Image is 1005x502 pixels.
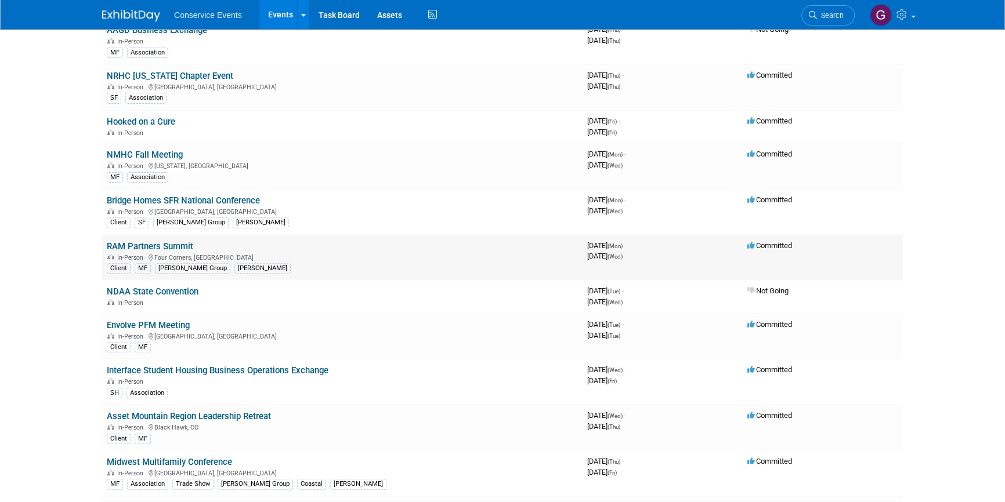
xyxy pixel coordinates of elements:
span: Committed [747,195,792,204]
span: [DATE] [587,365,626,374]
span: Committed [747,150,792,158]
div: [US_STATE], [GEOGRAPHIC_DATA] [107,161,578,170]
span: [DATE] [587,206,623,215]
div: MF [135,342,151,352]
div: Four Corners, [GEOGRAPHIC_DATA] [107,252,578,261]
span: (Wed) [608,299,623,305]
div: Black Hawk, CO [107,422,578,431]
div: [PERSON_NAME] [234,263,291,274]
span: (Mon) [608,243,623,249]
span: In-Person [117,254,147,261]
a: NDAA State Convention [107,286,198,297]
a: NMHC Fall Meeting [107,150,183,160]
a: NRHC [US_STATE] Chapter Event [107,71,233,81]
div: SF [135,217,149,228]
div: Association [127,172,168,183]
span: (Fri) [608,129,617,136]
div: Association [127,48,168,58]
span: [DATE] [587,252,623,260]
span: In-Person [117,470,147,477]
div: Client [107,263,131,274]
span: [DATE] [587,241,626,250]
div: Client [107,217,131,228]
span: (Mon) [608,197,623,203]
span: [DATE] [587,195,626,204]
span: Committed [747,117,792,125]
span: - [622,71,624,79]
a: Asset Mountain Region Leadership Retreat [107,411,271,421]
a: Midwest Multifamily Conference [107,457,232,467]
span: (Thu) [608,83,620,90]
span: In-Person [117,424,147,431]
div: Association [125,93,167,103]
span: - [624,365,626,374]
div: [PERSON_NAME] [330,479,386,489]
span: - [622,320,624,329]
div: MF [135,263,151,274]
span: (Wed) [608,367,623,373]
img: In-Person Event [107,333,114,339]
span: - [624,411,626,420]
div: MF [135,434,151,444]
span: (Fri) [608,378,617,384]
img: In-Person Event [107,299,114,305]
span: (Wed) [608,162,623,169]
div: [GEOGRAPHIC_DATA], [GEOGRAPHIC_DATA] [107,331,578,340]
span: (Thu) [608,459,620,465]
span: [DATE] [587,82,620,90]
div: [GEOGRAPHIC_DATA], [GEOGRAPHIC_DATA] [107,82,578,91]
a: Search [801,5,855,26]
img: Gayle Reese [870,4,892,26]
span: Search [817,11,844,20]
span: In-Person [117,38,147,45]
span: (Wed) [608,208,623,214]
span: (Tue) [608,322,620,328]
span: Committed [747,320,792,329]
a: Envolve PFM Meeting [107,320,190,330]
img: In-Person Event [107,378,114,384]
div: [PERSON_NAME] [233,217,289,228]
span: (Thu) [608,27,620,33]
span: Committed [747,457,792,465]
span: [DATE] [587,422,620,431]
img: In-Person Event [107,254,114,260]
span: [DATE] [587,468,617,476]
span: [DATE] [587,71,624,79]
a: AAGD Business Exchange [107,25,207,35]
span: [DATE] [587,36,620,45]
div: Client [107,342,131,352]
span: [DATE] [587,320,624,329]
div: [GEOGRAPHIC_DATA], [GEOGRAPHIC_DATA] [107,206,578,216]
span: In-Person [117,333,147,340]
img: In-Person Event [107,470,114,475]
div: [PERSON_NAME] Group [155,263,230,274]
span: [DATE] [587,161,623,169]
span: [DATE] [587,117,620,125]
a: Bridge Homes SFR National Conference [107,195,260,206]
span: In-Person [117,129,147,137]
span: (Mon) [608,151,623,158]
div: Association [127,479,168,489]
span: - [624,195,626,204]
span: (Tue) [608,288,620,294]
span: In-Person [117,162,147,170]
div: Association [126,388,168,398]
div: SH [107,388,122,398]
a: RAM Partners Summit [107,241,193,252]
span: Not Going [747,286,789,295]
span: (Fri) [608,118,617,125]
div: [PERSON_NAME] Group [153,217,229,228]
div: SF [107,93,121,103]
span: [DATE] [587,376,617,385]
div: Trade Show [172,479,214,489]
span: [DATE] [587,150,626,158]
span: - [619,117,620,125]
span: (Thu) [608,38,620,44]
span: In-Person [117,208,147,216]
span: (Wed) [608,413,623,419]
span: (Thu) [608,72,620,79]
span: Committed [747,71,792,79]
img: In-Person Event [107,208,114,214]
div: MF [107,48,123,58]
img: In-Person Event [107,129,114,135]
